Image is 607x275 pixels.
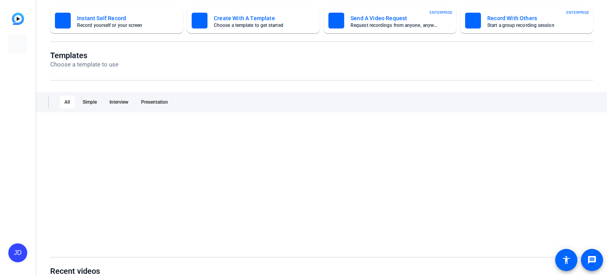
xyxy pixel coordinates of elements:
[50,60,119,69] p: Choose a template to use
[8,243,27,262] div: JD
[136,96,173,108] div: Presentation
[77,23,166,28] mat-card-subtitle: Record yourself or your screen
[77,13,166,23] mat-card-title: Instant Self Record
[214,13,302,23] mat-card-title: Create With A Template
[562,255,571,265] mat-icon: accessibility
[351,13,439,23] mat-card-title: Send A Video Request
[351,23,439,28] mat-card-subtitle: Request recordings from anyone, anywhere
[566,9,589,15] span: ENTERPRISE
[50,51,119,60] h1: Templates
[50,8,183,33] button: Instant Self RecordRecord yourself or your screen
[487,13,576,23] mat-card-title: Record With Others
[587,255,597,265] mat-icon: message
[214,23,302,28] mat-card-subtitle: Choose a template to get started
[430,9,452,15] span: ENTERPRISE
[187,8,320,33] button: Create With A TemplateChoose a template to get started
[105,96,133,108] div: Interview
[487,23,576,28] mat-card-subtitle: Start a group recording session
[460,8,593,33] button: Record With OthersStart a group recording sessionENTERPRISE
[12,13,24,25] img: blue-gradient.svg
[60,96,75,108] div: All
[324,8,456,33] button: Send A Video RequestRequest recordings from anyone, anywhereENTERPRISE
[78,96,102,108] div: Simple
